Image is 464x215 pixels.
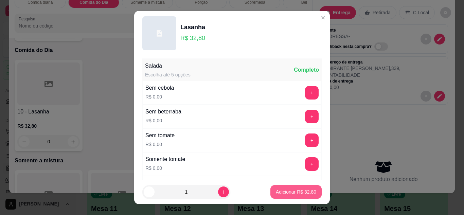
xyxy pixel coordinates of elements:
button: Close [318,12,328,23]
p: R$ 0,00 [145,93,174,100]
button: add [305,86,319,100]
div: Salada [145,62,191,70]
button: decrease-product-quantity [144,186,155,197]
div: Completo [294,66,319,74]
button: increase-product-quantity [218,186,229,197]
p: Adicionar R$ 32,80 [276,189,316,195]
p: R$ 0,00 [145,141,175,148]
div: Somente tomate [145,155,185,163]
button: add [305,133,319,147]
p: R$ 0,00 [145,165,185,172]
div: Sem cebola [145,84,174,92]
div: Sem beterraba [145,108,181,116]
button: Adicionar R$ 32,80 [270,185,322,199]
button: add [305,110,319,123]
div: Somente beterraba [145,179,192,187]
p: R$ 32,80 [180,33,205,43]
p: R$ 0,00 [145,117,181,124]
div: Sem tomate [145,131,175,140]
div: Escolha até 5 opções [145,71,191,78]
div: Lasanha [180,22,205,32]
button: add [305,157,319,171]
